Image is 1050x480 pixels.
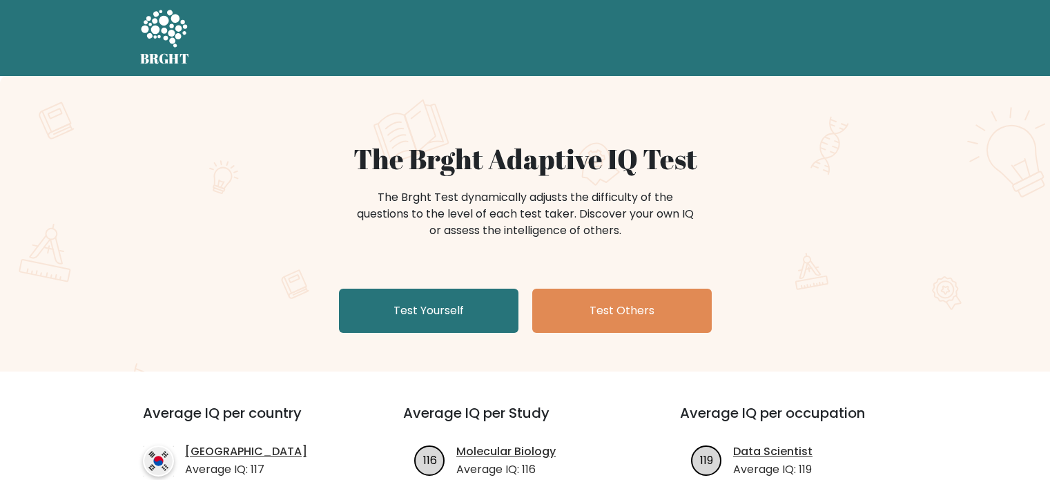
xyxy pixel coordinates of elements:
h1: The Brght Adaptive IQ Test [188,142,862,175]
div: The Brght Test dynamically adjusts the difficulty of the questions to the level of each test take... [353,189,698,239]
h3: Average IQ per Study [403,405,647,438]
text: 119 [700,452,713,468]
h3: Average IQ per country [143,405,353,438]
a: [GEOGRAPHIC_DATA] [185,443,307,460]
a: Test Others [532,289,712,333]
a: Molecular Biology [456,443,556,460]
img: country [143,445,174,477]
a: Data Scientist [733,443,813,460]
p: Average IQ: 117 [185,461,307,478]
p: Average IQ: 116 [456,461,556,478]
h5: BRGHT [140,50,190,67]
a: Test Yourself [339,289,518,333]
p: Average IQ: 119 [733,461,813,478]
a: BRGHT [140,6,190,70]
text: 116 [423,452,437,468]
h3: Average IQ per occupation [680,405,924,438]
